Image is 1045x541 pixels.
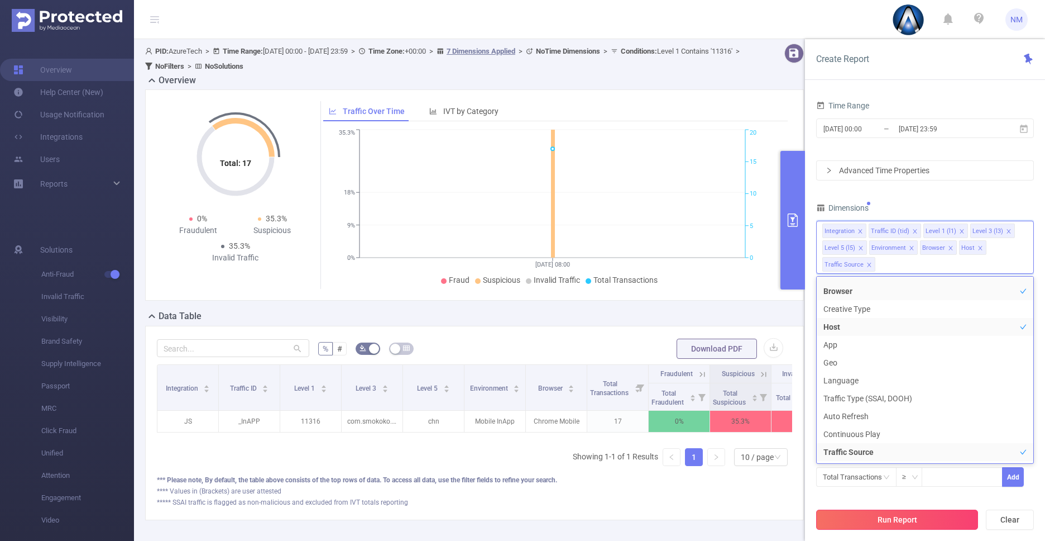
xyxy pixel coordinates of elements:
[816,101,869,110] span: Time Range
[751,393,758,396] i: icon: caret-up
[871,224,909,239] div: Traffic ID (tid)
[825,224,855,239] div: Integration
[157,486,792,496] div: **** Values in (Brackets) are user attested
[922,241,945,255] div: Browser
[920,240,957,255] li: Browser
[621,47,732,55] span: Level 1 Contains '11316'
[663,448,680,466] li: Previous Page
[513,383,520,390] div: Sort
[750,130,756,137] tspan: 20
[1010,8,1023,31] span: NM
[959,240,986,255] li: Host
[902,468,914,486] div: ≥
[817,161,1033,180] div: icon: rightAdvanced Time Properties
[587,411,648,432] p: 17
[443,383,449,387] i: icon: caret-up
[266,214,287,223] span: 35.3%
[869,224,921,238] li: Traffic ID (tid)
[280,411,341,432] p: 11316
[443,383,450,390] div: Sort
[320,383,327,390] div: Sort
[230,385,258,392] span: Traffic ID
[145,48,155,55] i: icon: user
[568,388,574,391] i: icon: caret-down
[1020,413,1027,420] i: icon: check
[713,390,747,406] span: Total Suspicious
[869,240,918,255] li: Environment
[429,107,437,115] i: icon: bar-chart
[970,224,1015,238] li: Level 3 (l3)
[755,383,771,410] i: Filter menu
[685,448,703,466] li: 1
[857,229,863,235] i: icon: close
[12,9,122,32] img: Protected Media
[526,411,587,432] p: Chrome Mobile
[1020,431,1027,438] i: icon: check
[817,390,1033,407] li: Traffic Type (SSAI, DOOH)
[157,339,309,357] input: Search...
[822,240,867,255] li: Level 5 (l5)
[223,47,263,55] b: Time Range:
[710,411,771,432] p: 35.3%
[157,497,792,507] div: ***** SSAI traffic is flagged as non-malicious and excluded from IVT totals reporting
[898,121,988,136] input: End date
[912,474,918,482] i: icon: down
[909,245,914,252] i: icon: close
[470,385,510,392] span: Environment
[817,300,1033,318] li: Creative Type
[1006,229,1012,235] i: icon: close
[41,286,134,308] span: Invalid Traffic
[262,383,269,387] i: icon: caret-up
[923,224,968,238] li: Level 1 (l1)
[816,54,869,64] span: Create Report
[515,47,526,55] span: >
[926,224,956,239] div: Level 1 (l1)
[573,448,658,466] li: Showing 1-1 of 1 Results
[750,254,753,262] tspan: 0
[40,239,73,261] span: Solutions
[203,383,210,390] div: Sort
[817,407,1033,425] li: Auto Refresh
[1020,449,1027,455] i: icon: check
[816,510,978,530] button: Run Report
[449,276,469,284] span: Fraud
[677,339,757,359] button: Download PDF
[157,411,218,432] p: JS
[464,411,525,432] p: Mobile InApp
[41,420,134,442] span: Click Fraud
[514,388,520,391] i: icon: caret-down
[320,383,327,387] i: icon: caret-up
[40,173,68,195] a: Reports
[816,203,869,212] span: Dimensions
[41,263,134,286] span: Anti-Fraud
[205,62,243,70] b: No Solutions
[694,383,710,410] i: Filter menu
[961,241,975,255] div: Host
[822,121,913,136] input: Start date
[1020,288,1027,295] i: icon: check
[871,241,906,255] div: Environment
[600,47,611,55] span: >
[347,254,355,262] tspan: 0%
[382,388,388,391] i: icon: caret-down
[197,214,207,223] span: 0%
[40,179,68,188] span: Reports
[621,47,657,55] b: Conditions :
[41,375,134,397] span: Passport
[155,62,184,70] b: No Filters
[41,442,134,464] span: Unified
[776,394,804,402] span: Total IVT
[751,397,758,400] i: icon: caret-down
[649,411,710,432] p: 0%
[41,509,134,531] span: Video
[707,448,725,466] li: Next Page
[159,74,196,87] h2: Overview
[689,393,696,400] div: Sort
[342,411,402,432] p: com.smokoko.careatscar3
[347,222,355,229] tspan: 9%
[1020,341,1027,348] i: icon: check
[535,261,570,268] tspan: [DATE] 08:00
[41,330,134,353] span: Brand Safety
[41,464,134,487] span: Attention
[356,385,378,392] span: Level 3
